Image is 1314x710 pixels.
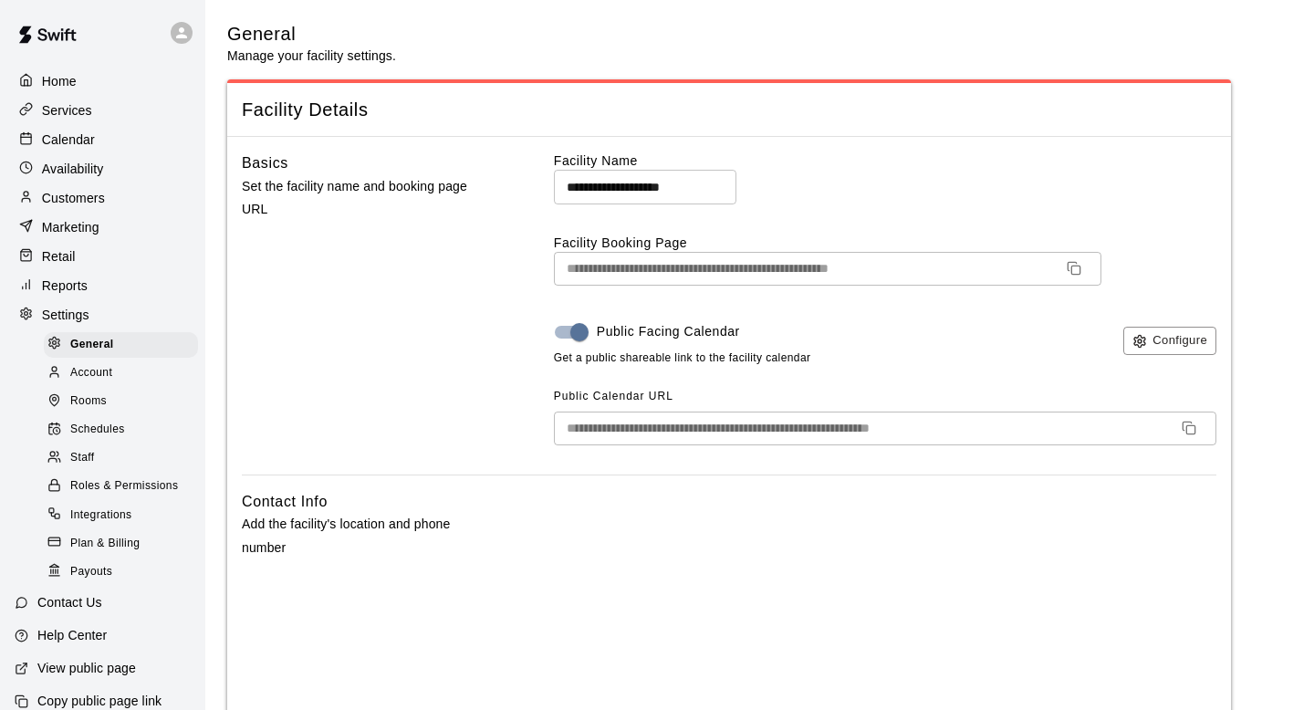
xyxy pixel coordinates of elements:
[242,175,495,221] p: Set the facility name and booking page URL
[44,359,205,387] a: Account
[70,563,112,581] span: Payouts
[44,388,205,416] a: Rooms
[1123,327,1216,355] button: Configure
[42,101,92,120] p: Services
[42,247,76,266] p: Retail
[15,68,191,95] a: Home
[42,189,105,207] p: Customers
[37,593,102,611] p: Contact Us
[44,559,198,585] div: Payouts
[44,417,198,443] div: Schedules
[1174,413,1204,443] button: Copy URL
[44,416,205,444] a: Schedules
[227,22,396,47] h5: General
[554,390,673,402] span: Public Calendar URL
[70,506,132,525] span: Integrations
[44,445,198,471] div: Staff
[70,421,125,439] span: Schedules
[44,389,198,414] div: Rooms
[44,473,205,501] a: Roles & Permissions
[15,301,191,329] a: Settings
[42,306,89,324] p: Settings
[44,558,205,586] a: Payouts
[242,151,288,175] h6: Basics
[44,360,198,386] div: Account
[44,501,205,529] a: Integrations
[70,336,114,354] span: General
[42,277,88,295] p: Reports
[554,234,1216,252] label: Facility Booking Page
[15,214,191,241] a: Marketing
[242,490,328,514] h6: Contact Info
[37,659,136,677] p: View public page
[554,151,1216,170] label: Facility Name
[15,155,191,183] a: Availability
[44,332,198,358] div: General
[554,350,811,368] span: Get a public shareable link to the facility calendar
[597,322,740,341] span: Public Facing Calendar
[42,72,77,90] p: Home
[37,626,107,644] p: Help Center
[1059,254,1089,283] button: Copy URL
[15,243,191,270] a: Retail
[242,513,495,559] p: Add the facility's location and phone number
[44,531,198,557] div: Plan & Billing
[42,160,104,178] p: Availability
[70,364,112,382] span: Account
[37,692,162,710] p: Copy public page link
[44,444,205,473] a: Staff
[227,47,396,65] p: Manage your facility settings.
[42,218,99,236] p: Marketing
[70,535,140,553] span: Plan & Billing
[44,503,198,528] div: Integrations
[44,474,198,499] div: Roles & Permissions
[15,97,191,124] a: Services
[15,184,191,212] a: Customers
[70,477,178,496] span: Roles & Permissions
[44,330,205,359] a: General
[70,392,107,411] span: Rooms
[242,98,1216,122] span: Facility Details
[15,272,191,299] a: Reports
[15,126,191,153] a: Calendar
[44,529,205,558] a: Plan & Billing
[42,131,95,149] p: Calendar
[70,449,94,467] span: Staff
